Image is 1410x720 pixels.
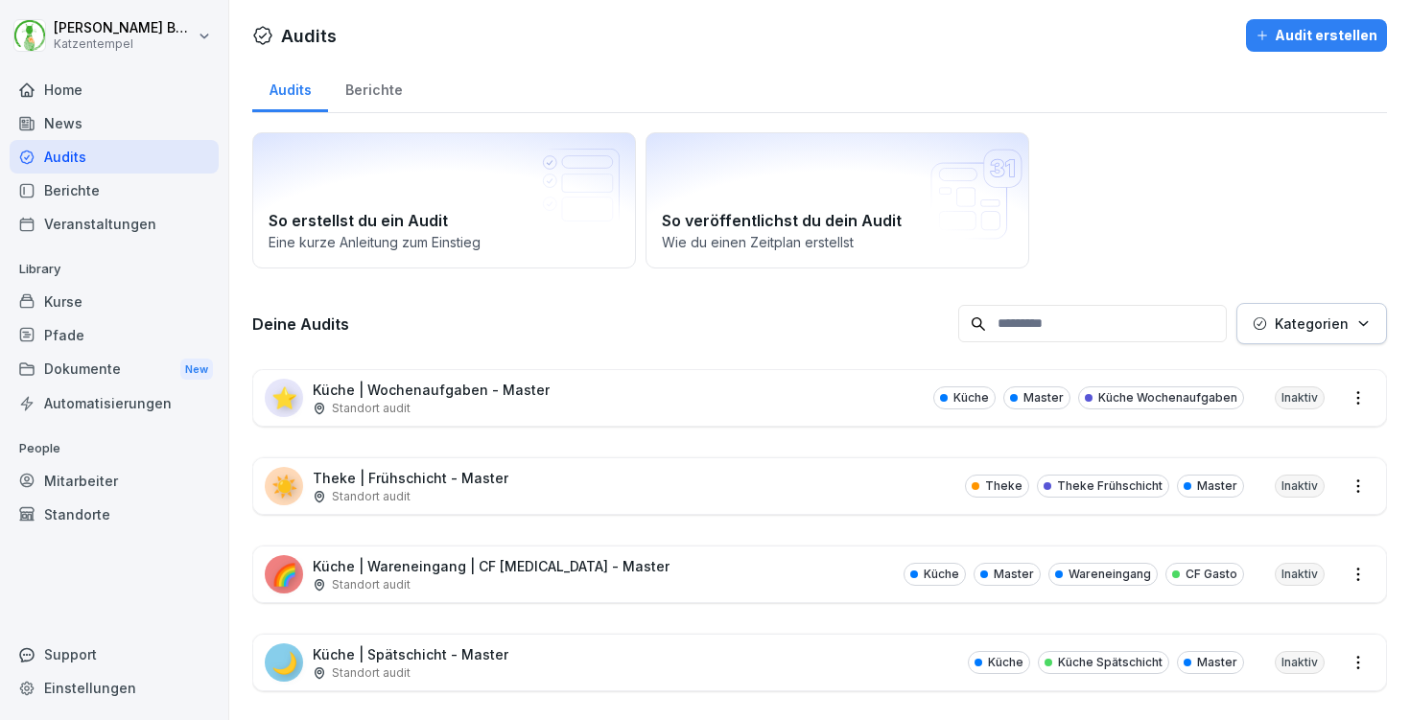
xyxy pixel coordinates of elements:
div: Inaktiv [1275,475,1325,498]
p: Standort audit [332,664,411,682]
p: Küche [953,389,989,406]
p: Master [994,566,1034,583]
p: Standort audit [332,400,411,417]
a: So veröffentlichst du dein AuditWie du einen Zeitplan erstellst [646,132,1029,268]
a: Berichte [10,174,219,207]
p: Eine kurze Anleitung zum Einstieg [269,232,620,252]
div: New [180,359,213,381]
p: Kategorien [1275,314,1349,334]
h2: So veröffentlichst du dein Audit [662,209,1013,232]
a: Einstellungen [10,671,219,705]
p: Wie du einen Zeitplan erstellst [662,232,1013,252]
p: Küche | Wochenaufgaben - Master [313,380,550,400]
a: Automatisierungen [10,386,219,420]
a: Standorte [10,498,219,531]
a: DokumenteNew [10,352,219,387]
p: Master [1197,654,1237,671]
p: Küche | Spätschicht - Master [313,644,508,664]
p: People [10,433,219,464]
div: 🌈 [265,555,303,593]
h1: Audits [281,23,337,49]
a: Home [10,73,219,106]
p: CF Gasto [1186,566,1237,583]
div: Inaktiv [1275,386,1325,409]
h3: Deine Audits [252,314,949,335]
div: Dokumente [10,352,219,387]
div: 🌙 [265,643,303,682]
p: Küche Spätschicht [1058,654,1163,671]
a: Audits [10,140,219,174]
div: ⭐ [265,379,303,417]
h2: So erstellst du ein Audit [269,209,620,232]
a: Kurse [10,285,219,318]
p: Theke [985,477,1022,495]
p: [PERSON_NAME] Benedix [54,20,194,36]
p: Standort audit [332,488,411,505]
a: Mitarbeiter [10,464,219,498]
p: Theke | Frühschicht - Master [313,468,508,488]
p: Katzentempel [54,37,194,51]
div: Inaktiv [1275,651,1325,674]
div: Audit erstellen [1256,25,1377,46]
p: Wareneingang [1069,566,1151,583]
div: Inaktiv [1275,563,1325,586]
button: Audit erstellen [1246,19,1387,52]
a: Berichte [328,63,419,112]
p: Theke Frühschicht [1057,477,1163,495]
a: So erstellst du ein AuditEine kurze Anleitung zum Einstieg [252,132,636,268]
a: Veranstaltungen [10,207,219,241]
a: Pfade [10,318,219,352]
button: Kategorien [1236,303,1387,344]
a: Audits [252,63,328,112]
p: Küche [988,654,1023,671]
p: Küche [924,566,959,583]
p: Master [1197,477,1237,495]
p: Standort audit [332,576,411,593]
div: ☀️ [265,467,303,505]
a: News [10,106,219,140]
p: Küche | Wareneingang | CF [MEDICAL_DATA] - Master [313,556,670,576]
p: Küche Wochenaufgaben [1098,389,1237,406]
p: Master [1023,389,1064,406]
div: Support [10,638,219,671]
p: Library [10,254,219,285]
